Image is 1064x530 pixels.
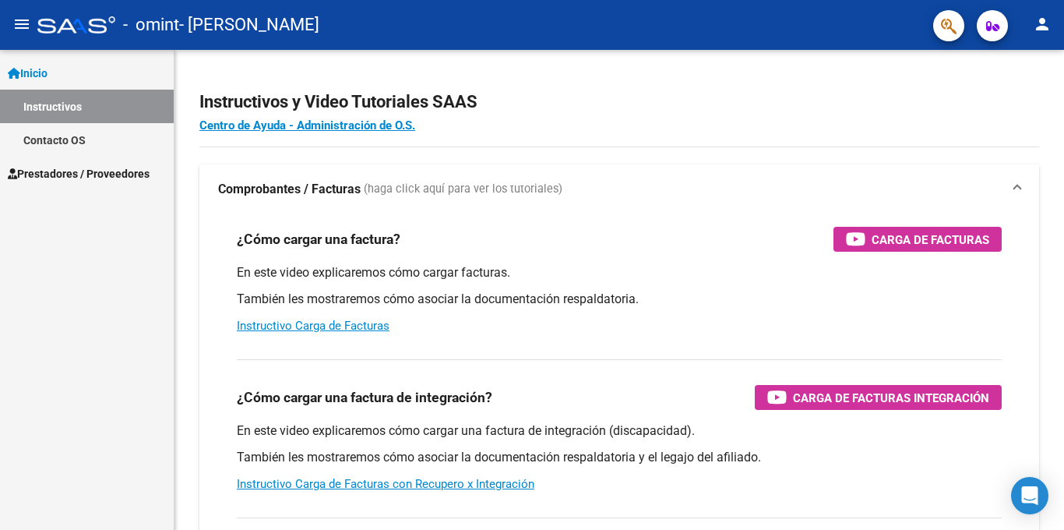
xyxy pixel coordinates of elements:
[237,264,1002,281] p: En este video explicaremos cómo cargar facturas.
[1033,15,1052,34] mat-icon: person
[237,387,492,408] h3: ¿Cómo cargar una factura de integración?
[833,227,1002,252] button: Carga de Facturas
[218,181,361,198] strong: Comprobantes / Facturas
[793,388,989,408] span: Carga de Facturas Integración
[237,422,1002,440] p: En este video explicaremos cómo cargar una factura de integración (discapacidad).
[872,230,989,249] span: Carga de Facturas
[12,15,31,34] mat-icon: menu
[199,87,1039,117] h2: Instructivos y Video Tutoriales SAAS
[179,8,319,42] span: - [PERSON_NAME]
[1011,477,1048,514] div: Open Intercom Messenger
[237,477,534,491] a: Instructivo Carga de Facturas con Recupero x Integración
[8,65,48,82] span: Inicio
[237,319,389,333] a: Instructivo Carga de Facturas
[237,228,400,250] h3: ¿Cómo cargar una factura?
[755,385,1002,410] button: Carga de Facturas Integración
[123,8,179,42] span: - omint
[199,164,1039,214] mat-expansion-panel-header: Comprobantes / Facturas (haga click aquí para ver los tutoriales)
[199,118,415,132] a: Centro de Ayuda - Administración de O.S.
[237,449,1002,466] p: También les mostraremos cómo asociar la documentación respaldatoria y el legajo del afiliado.
[364,181,562,198] span: (haga click aquí para ver los tutoriales)
[237,291,1002,308] p: También les mostraremos cómo asociar la documentación respaldatoria.
[8,165,150,182] span: Prestadores / Proveedores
